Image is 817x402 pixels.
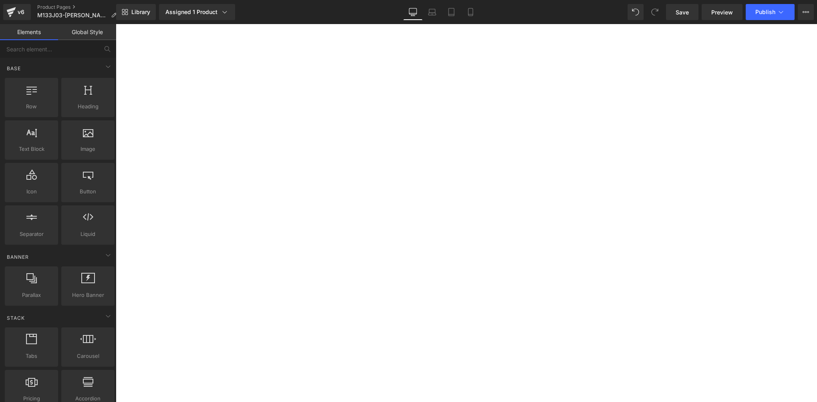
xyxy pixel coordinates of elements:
span: Library [131,8,150,16]
span: Icon [7,187,56,196]
div: v6 [16,7,26,17]
a: Desktop [403,4,423,20]
span: Base [6,65,22,72]
span: Publish [755,9,775,15]
span: Row [7,102,56,111]
a: Mobile [461,4,480,20]
a: Laptop [423,4,442,20]
button: Redo [647,4,663,20]
a: Product Pages [37,4,123,10]
span: M133J03-[PERSON_NAME] [37,12,108,18]
span: Tabs [7,352,56,360]
span: Banner [6,253,30,261]
a: Global Style [58,24,116,40]
a: v6 [3,4,31,20]
a: Tablet [442,4,461,20]
a: New Library [116,4,156,20]
span: Separator [7,230,56,238]
span: Hero Banner [64,291,112,299]
span: Liquid [64,230,112,238]
a: Preview [702,4,743,20]
span: Parallax [7,291,56,299]
span: Button [64,187,112,196]
span: Save [676,8,689,16]
span: Image [64,145,112,153]
button: More [798,4,814,20]
span: Heading [64,102,112,111]
span: Carousel [64,352,112,360]
span: Preview [711,8,733,16]
span: Text Block [7,145,56,153]
button: Publish [746,4,795,20]
button: Undo [628,4,644,20]
span: Stack [6,314,26,322]
div: Assigned 1 Product [165,8,229,16]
